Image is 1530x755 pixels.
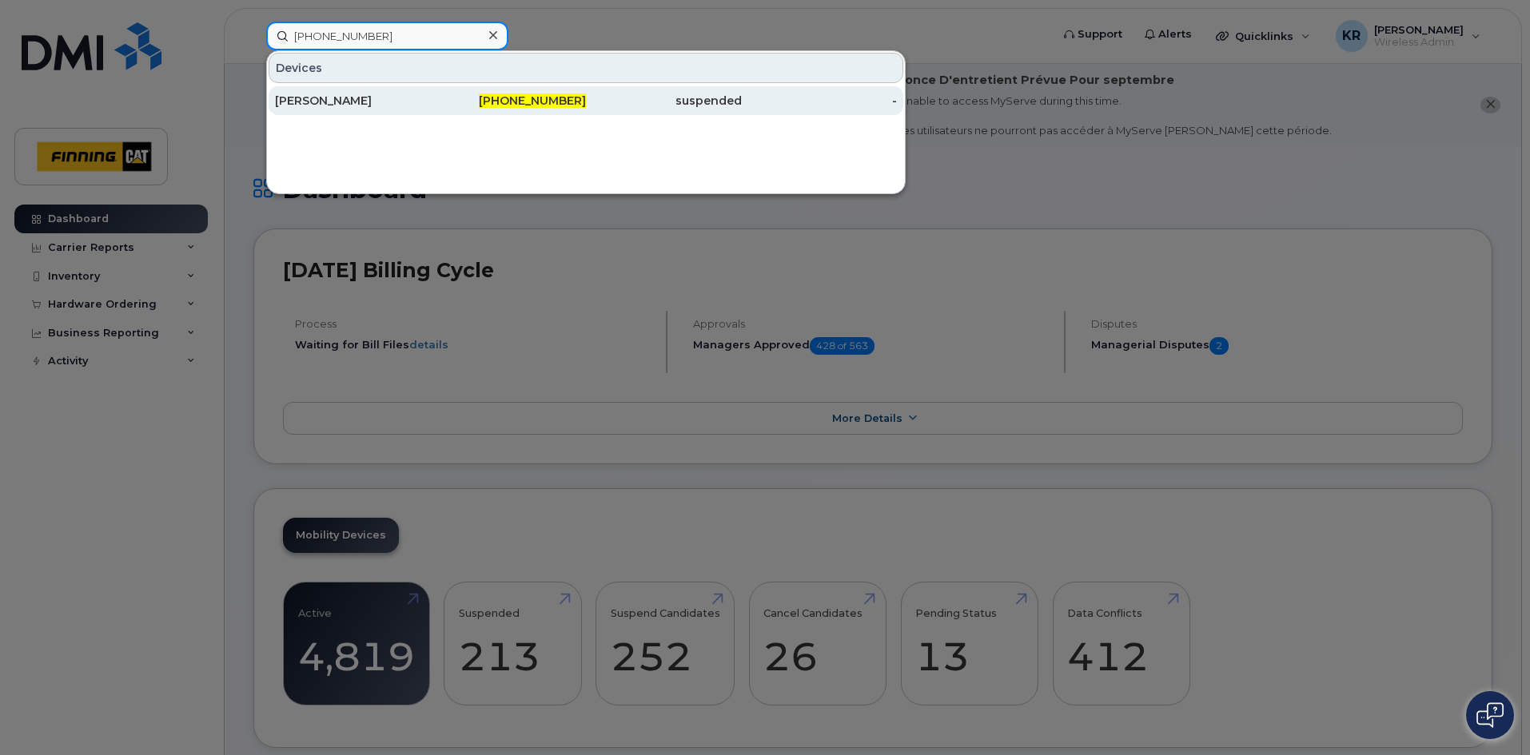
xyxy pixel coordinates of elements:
div: suspended [586,93,742,109]
div: [PERSON_NAME] [275,93,431,109]
div: - [742,93,898,109]
a: [PERSON_NAME][PHONE_NUMBER]suspended- [269,86,903,115]
div: Devices [269,53,903,83]
span: [PHONE_NUMBER] [479,93,586,108]
img: Open chat [1476,702,1504,728]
